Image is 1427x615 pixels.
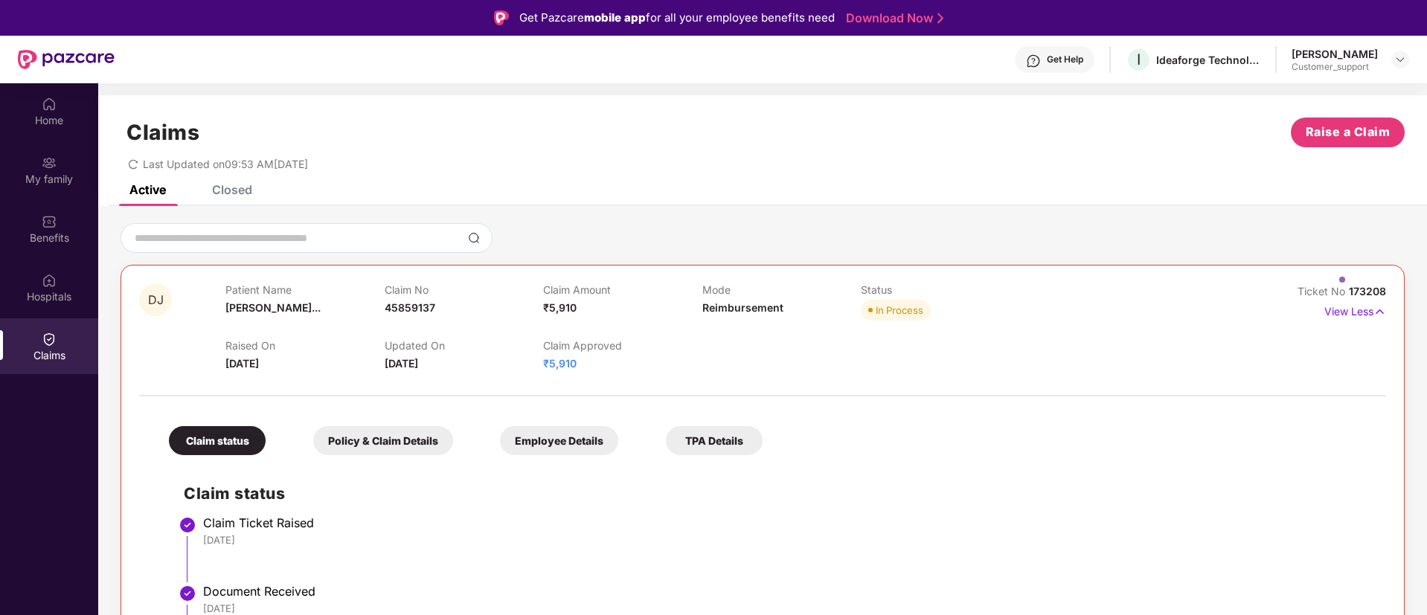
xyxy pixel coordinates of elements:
span: redo [128,158,138,170]
img: svg+xml;base64,PHN2ZyBpZD0iU2VhcmNoLTMyeDMyIiB4bWxucz0iaHR0cDovL3d3dy53My5vcmcvMjAwMC9zdmciIHdpZH... [468,232,480,244]
div: In Process [876,303,923,318]
div: Employee Details [500,426,618,455]
p: Claim Amount [543,283,702,296]
button: Raise a Claim [1291,117,1405,147]
div: Get Pazcare for all your employee benefits need [519,9,835,27]
div: Closed [212,182,252,197]
span: [DATE] [225,357,259,370]
div: Document Received [203,584,1371,599]
strong: mobile app [584,10,646,25]
span: [DATE] [385,357,418,370]
div: Get Help [1047,54,1083,65]
img: svg+xml;base64,PHN2ZyBpZD0iU3RlcC1Eb25lLTMyeDMyIiB4bWxucz0iaHR0cDovL3d3dy53My5vcmcvMjAwMC9zdmciIH... [179,585,196,602]
div: Ideaforge Technology Ltd [1156,53,1260,67]
img: svg+xml;base64,PHN2ZyBpZD0iSG9tZSIgeG1sbnM9Imh0dHA6Ly93d3cudzMub3JnLzIwMDAvc3ZnIiB3aWR0aD0iMjAiIG... [42,97,57,112]
img: svg+xml;base64,PHN2ZyBpZD0iSGVscC0zMngzMiIgeG1sbnM9Imh0dHA6Ly93d3cudzMub3JnLzIwMDAvc3ZnIiB3aWR0aD... [1026,54,1041,68]
p: Updated On [385,339,543,352]
img: svg+xml;base64,PHN2ZyBpZD0iSG9zcGl0YWxzIiB4bWxucz0iaHR0cDovL3d3dy53My5vcmcvMjAwMC9zdmciIHdpZHRoPS... [42,273,57,288]
div: TPA Details [666,426,763,455]
span: DJ [148,294,164,306]
div: Policy & Claim Details [313,426,453,455]
p: Status [861,283,1019,296]
div: [PERSON_NAME] [1292,47,1378,61]
img: Stroke [937,10,943,26]
p: Mode [702,283,861,296]
span: ₹5,910 [543,301,577,314]
a: Download Now [846,10,939,26]
img: New Pazcare Logo [18,50,115,69]
p: Raised On [225,339,384,352]
h1: Claims [126,120,199,145]
p: Patient Name [225,283,384,296]
img: svg+xml;base64,PHN2ZyBpZD0iQ2xhaW0iIHhtbG5zPSJodHRwOi8vd3d3LnczLm9yZy8yMDAwL3N2ZyIgd2lkdGg9IjIwIi... [42,332,57,347]
h2: Claim status [184,481,1371,506]
span: I [1137,51,1141,68]
img: Logo [494,10,509,25]
img: svg+xml;base64,PHN2ZyBpZD0iQmVuZWZpdHMiIHhtbG5zPSJodHRwOi8vd3d3LnczLm9yZy8yMDAwL3N2ZyIgd2lkdGg9Ij... [42,214,57,229]
span: Last Updated on 09:53 AM[DATE] [143,158,308,170]
img: svg+xml;base64,PHN2ZyBpZD0iRHJvcGRvd24tMzJ4MzIiIHhtbG5zPSJodHRwOi8vd3d3LnczLm9yZy8yMDAwL3N2ZyIgd2... [1394,54,1406,65]
span: ₹5,910 [543,357,577,370]
span: [PERSON_NAME]... [225,301,321,314]
div: Claim Ticket Raised [203,515,1371,530]
p: View Less [1324,300,1386,320]
span: Ticket No [1298,285,1349,297]
div: [DATE] [203,602,1371,615]
p: Claim Approved [543,339,702,352]
div: Active [129,182,166,197]
img: svg+xml;base64,PHN2ZyB3aWR0aD0iMjAiIGhlaWdodD0iMjAiIHZpZXdCb3g9IjAgMCAyMCAyMCIgZmlsbD0ibm9uZSIgeG... [42,155,57,170]
div: Claim status [169,426,266,455]
p: Claim No [385,283,543,296]
img: svg+xml;base64,PHN2ZyB4bWxucz0iaHR0cDovL3d3dy53My5vcmcvMjAwMC9zdmciIHdpZHRoPSIxNyIgaGVpZ2h0PSIxNy... [1373,303,1386,320]
img: svg+xml;base64,PHN2ZyBpZD0iU3RlcC1Eb25lLTMyeDMyIiB4bWxucz0iaHR0cDovL3d3dy53My5vcmcvMjAwMC9zdmciIH... [179,516,196,534]
span: Raise a Claim [1306,123,1391,141]
span: 45859137 [385,301,435,314]
div: Customer_support [1292,61,1378,73]
span: 173208 [1349,285,1386,297]
div: [DATE] [203,533,1371,547]
span: Reimbursement [702,301,783,314]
